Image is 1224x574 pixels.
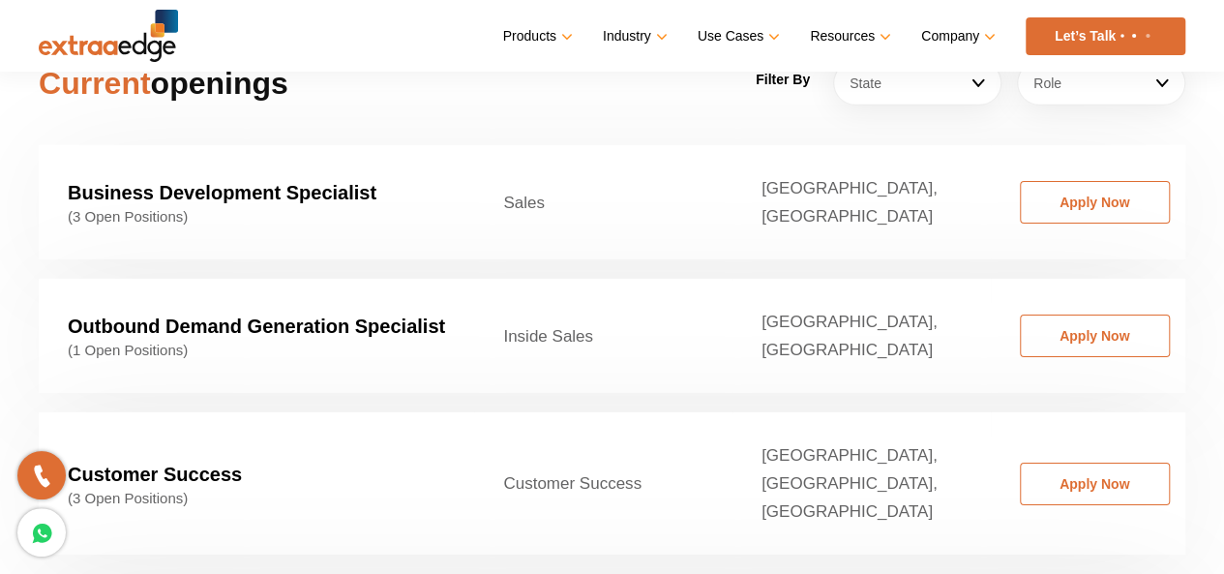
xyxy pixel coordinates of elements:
[756,66,810,94] label: Filter By
[1026,17,1185,55] a: Let’s Talk
[68,490,445,507] span: (3 Open Positions)
[68,208,445,226] span: (3 Open Positions)
[1017,61,1185,106] a: Role
[68,464,242,485] strong: Customer Success
[921,22,992,50] a: Company
[39,66,151,101] span: Current
[1020,315,1170,357] a: Apply Now
[39,60,402,106] h2: openings
[810,22,887,50] a: Resources
[698,22,776,50] a: Use Cases
[68,316,445,337] strong: Outbound Demand Generation Specialist
[68,182,376,203] strong: Business Development Specialist
[732,412,991,555] td: [GEOGRAPHIC_DATA], [GEOGRAPHIC_DATA], [GEOGRAPHIC_DATA]
[474,279,732,393] td: Inside Sales
[474,145,732,259] td: Sales
[1020,463,1170,505] a: Apply Now
[833,61,1001,106] a: State
[732,145,991,259] td: [GEOGRAPHIC_DATA], [GEOGRAPHIC_DATA]
[68,342,445,359] span: (1 Open Positions)
[603,22,664,50] a: Industry
[1020,181,1170,224] a: Apply Now
[503,22,569,50] a: Products
[732,279,991,393] td: [GEOGRAPHIC_DATA], [GEOGRAPHIC_DATA]
[474,412,732,555] td: Customer Success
